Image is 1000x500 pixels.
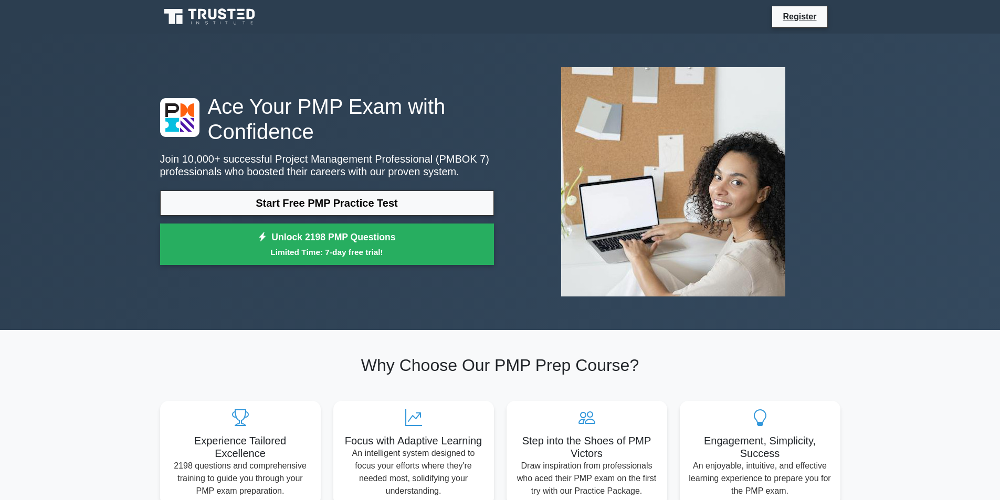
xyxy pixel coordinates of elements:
[173,246,481,258] small: Limited Time: 7-day free trial!
[160,153,494,178] p: Join 10,000+ successful Project Management Professional (PMBOK 7) professionals who boosted their...
[169,434,312,460] h5: Experience Tailored Excellence
[342,447,486,497] p: An intelligent system designed to focus your efforts where they're needed most, solidifying your ...
[688,434,832,460] h5: Engagement, Simplicity, Success
[160,224,494,265] a: Unlock 2198 PMP QuestionsLimited Time: 7-day free trial!
[688,460,832,497] p: An enjoyable, intuitive, and effective learning experience to prepare you for the PMP exam.
[776,10,823,23] a: Register
[160,190,494,216] a: Start Free PMP Practice Test
[515,434,659,460] h5: Step into the Shoes of PMP Victors
[515,460,659,497] p: Draw inspiration from professionals who aced their PMP exam on the first try with our Practice Pa...
[160,355,840,375] h2: Why Choose Our PMP Prep Course?
[342,434,486,447] h5: Focus with Adaptive Learning
[169,460,312,497] p: 2198 questions and comprehensive training to guide you through your PMP exam preparation.
[160,94,494,144] h1: Ace Your PMP Exam with Confidence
